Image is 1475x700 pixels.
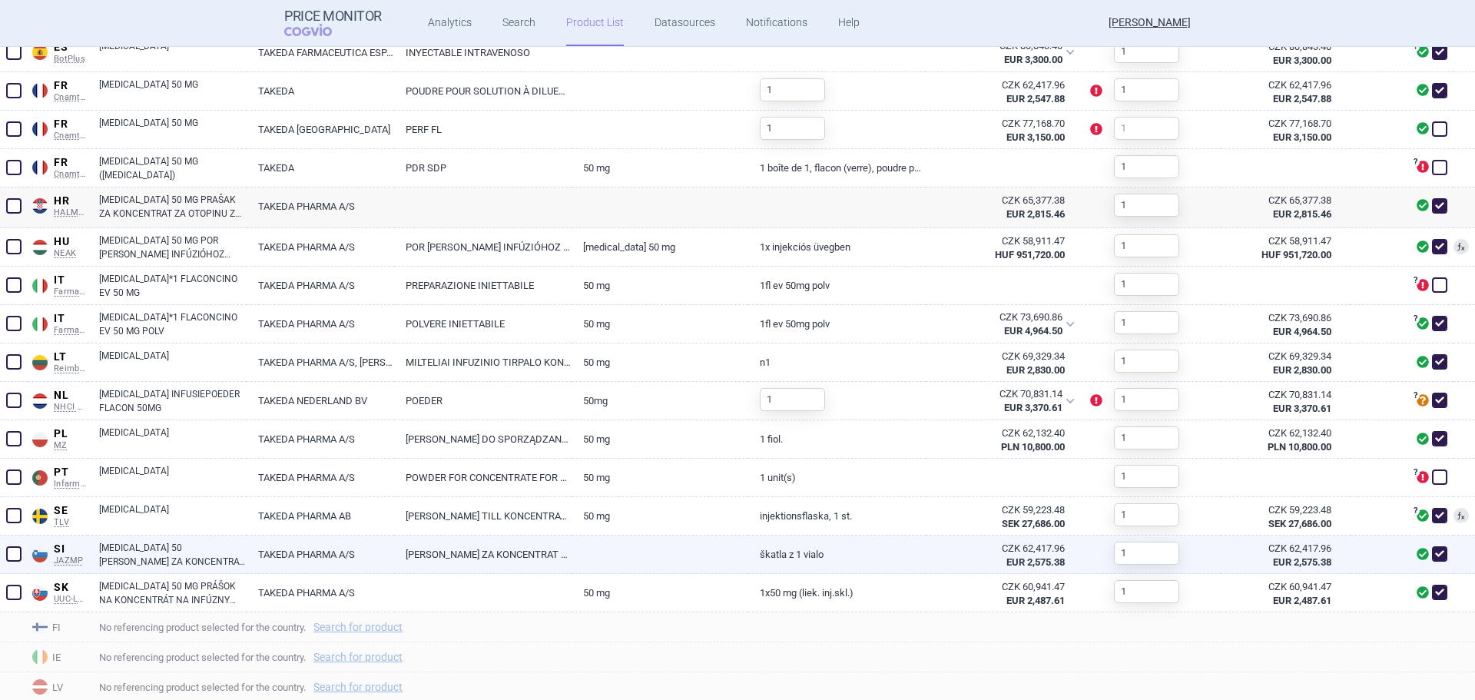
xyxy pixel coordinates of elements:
a: 50 mg [572,343,748,381]
span: ? [1410,276,1420,285]
input: 1 [1114,542,1179,565]
strong: EUR 3,300.00 [1004,54,1062,65]
a: Price MonitorCOGVIO [284,8,382,38]
input: 1 [1114,311,1179,334]
strong: EUR 2,547.88 [1006,93,1065,105]
img: Spain [32,45,48,60]
span: MZ [54,440,88,451]
div: CZK 58,911.47 [937,234,1065,248]
div: CZK 62,417.96 [1232,542,1331,556]
span: IT [54,274,88,287]
input: 1 [1114,234,1179,257]
span: FR [54,79,88,93]
span: ? [1410,391,1420,400]
span: ES [54,41,88,55]
a: SESETLV [28,501,88,528]
span: Reimbursed list [54,363,88,374]
a: POR [PERSON_NAME] INFÚZIÓHOZ VALÓ KONCENTRÁTUMHOZ [394,228,571,266]
div: CZK 70,831.14 [1232,388,1331,402]
span: NHCI Medicijnkosten [54,402,88,413]
input: 1 [1114,580,1179,603]
a: PTPTInfarmed Infomed [28,463,88,489]
strong: Price Monitor [284,8,382,24]
strong: HUF 951,720.00 [1261,249,1331,260]
div: CZK 73,690.86 [1232,311,1331,325]
a: POUDRE POUR SOLUTION À DILUER POUR PERFUSION [394,72,571,110]
span: UUC-LP B [54,594,88,605]
strong: EUR 2,830.00 [1273,364,1331,376]
img: Sweden [32,509,48,524]
strong: EUR 2,830.00 [1006,364,1065,376]
a: [MEDICAL_DATA] 50 mg [572,228,748,266]
div: CZK 62,132.40 [937,426,1065,440]
a: [MEDICAL_DATA] [99,426,247,453]
span: ? [1410,468,1420,477]
a: CZK 58,911.47HUF 951,720.00 [1221,228,1351,268]
img: Lithuania [32,355,48,370]
span: Farmadati [54,287,88,297]
span: HALMED PCL SUMMARY [54,207,88,218]
strong: EUR 2,815.46 [1006,208,1065,220]
a: [MEDICAL_DATA] 50 MG ([MEDICAL_DATA]) [99,154,247,182]
a: Search for product [313,682,403,692]
strong: EUR 4,964.50 [1004,325,1062,337]
a: 1FL EV 50MG POLV [748,267,925,304]
a: CZK 59,223.48SEK 27,686.00 [1221,497,1351,537]
a: POWDER FOR CONCENTRATE FOR SOLUTION FOR INFUSION [394,459,571,496]
span: LT [54,350,88,364]
strong: EUR 2,815.46 [1273,208,1331,220]
img: Hungary [32,240,48,255]
input: 1 [1114,40,1179,63]
span: ? [1410,158,1420,167]
div: CZK 59,223.48 [1232,503,1331,517]
span: HR [54,194,88,208]
abbr: SP-CAU-010 Slovinsko [937,542,1065,569]
strong: EUR 2,547.88 [1273,93,1331,105]
strong: SEK 27,686.00 [1268,518,1331,529]
abbr: SP-CAU-010 Slovensko [937,580,1065,608]
a: [MEDICAL_DATA] [99,503,247,530]
a: SKSKUUC-LP B [28,578,88,605]
div: CZK 65,377.38 [937,194,1065,207]
a: CZK 69,329.34EUR 2,830.00 [1221,343,1351,383]
strong: EUR 3,150.00 [1273,131,1331,143]
div: CZK 69,329.34 [937,350,1065,363]
a: TAKEDA [GEOGRAPHIC_DATA] [247,111,394,148]
span: Cnamts UCD [54,92,88,103]
input: 1 [1114,194,1179,217]
a: CZK 77,168.70EUR 3,150.00 [1221,111,1351,151]
a: TAKEDA PHARMA A/S [247,574,394,612]
span: PT [54,466,88,479]
a: 50 mg [572,574,748,612]
div: CZK 70,831.14 [936,387,1062,401]
a: Injektionsflaska, 1 st. [748,497,925,535]
a: [MEDICAL_DATA] 50 MG [99,78,247,105]
div: CZK 73,690.86 [936,310,1062,324]
div: CZK 59,223.48 [937,503,1065,517]
a: škatla z 1 vialo [748,536,925,573]
img: Slovakia [32,586,48,601]
div: CZK 58,911.47 [1232,234,1331,248]
strong: SEK 27,686.00 [1002,518,1065,529]
a: TAKEDA [247,149,394,187]
a: 50MG [572,382,748,420]
a: TAKEDA PHARMA A/S [247,536,394,573]
a: CZK 62,417.96EUR 2,575.38 [1221,536,1351,576]
a: [MEDICAL_DATA] INFUSIEPOEDER FLACON 50MG [99,387,247,415]
span: HU [54,235,88,249]
div: CZK 62,417.96 [1232,78,1331,92]
a: CZK 65,377.38EUR 2,815.46 [1221,187,1351,227]
abbr: SP-CAU-010 Chorvatsko [937,194,1065,221]
span: NEAK [54,248,88,259]
a: FRFRCnamts CIP [28,153,88,180]
a: TAKEDA FARMACEUTICA ESPAÑA S.A. [247,34,394,71]
strong: EUR 3,300.00 [1273,55,1331,66]
a: CZK 62,417.96EUR 2,547.88 [1221,72,1351,112]
a: POEDER [394,382,571,420]
strong: EUR 2,575.38 [1006,556,1065,568]
input: 1 [1114,155,1179,178]
a: 50 mg [572,420,748,458]
a: ITITFarmadati [28,309,88,336]
div: CZK 73,690.86EUR 4,964.50 [926,305,1084,343]
strong: EUR 4,964.50 [1273,326,1331,337]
